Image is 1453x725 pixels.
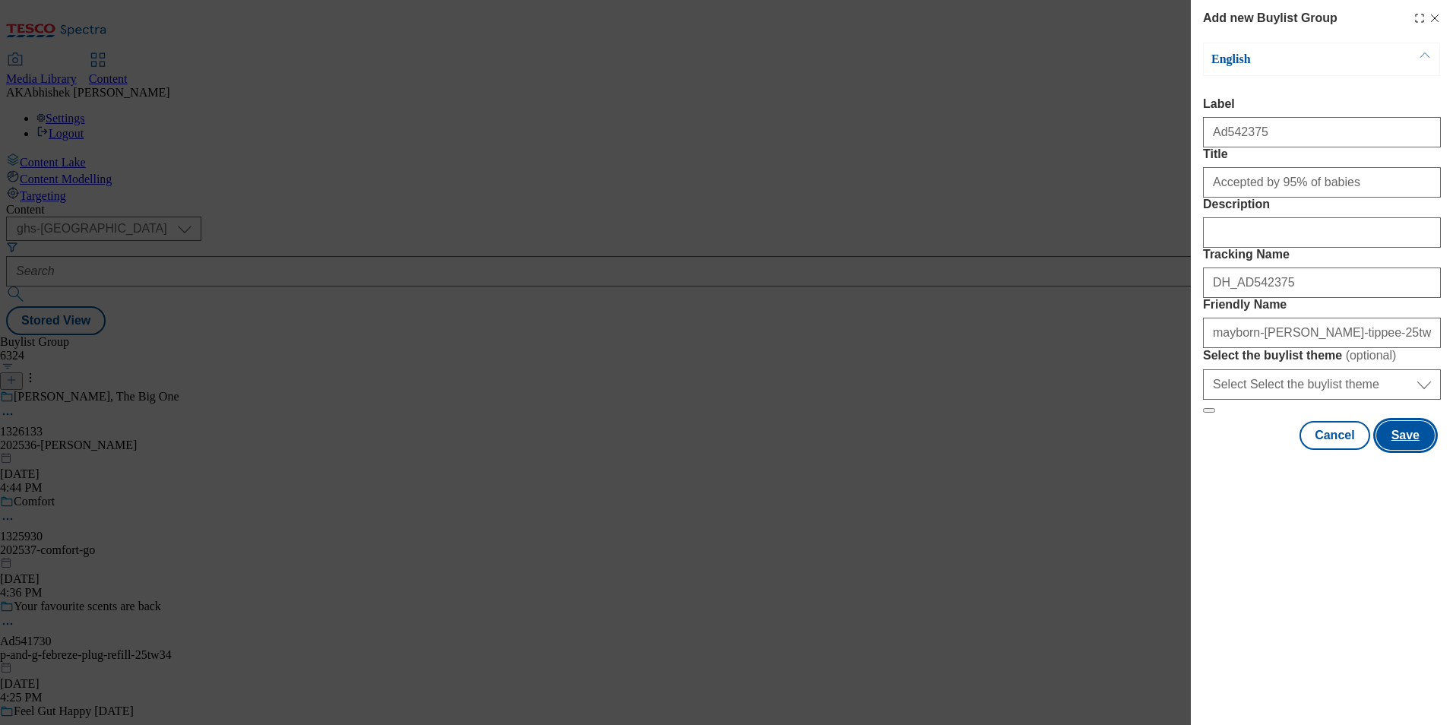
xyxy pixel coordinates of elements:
[1203,97,1441,111] label: Label
[1203,117,1441,147] input: Enter Label
[1203,348,1441,363] label: Select the buylist theme
[1203,147,1441,161] label: Title
[1203,9,1337,27] h4: Add new Buylist Group
[1203,248,1441,261] label: Tracking Name
[1203,217,1441,248] input: Enter Description
[1203,318,1441,348] input: Enter Friendly Name
[1203,268,1441,298] input: Enter Tracking Name
[1211,52,1371,67] p: English
[1346,349,1397,362] span: ( optional )
[1203,298,1441,312] label: Friendly Name
[1376,421,1435,450] button: Save
[1203,198,1441,211] label: Description
[1299,421,1369,450] button: Cancel
[1203,167,1441,198] input: Enter Title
